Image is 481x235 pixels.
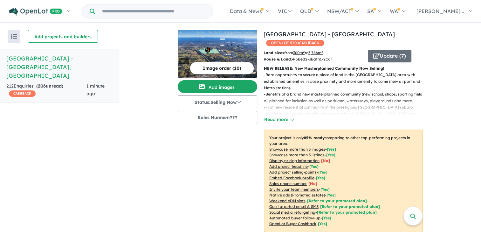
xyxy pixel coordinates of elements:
[178,111,257,124] button: Sales Number:???
[269,170,317,174] u: Add project selling-points
[178,96,257,108] button: Status:Selling Now
[318,170,327,174] span: [ Yes ]
[264,130,423,232] p: Your project is only comparing to other top-performing projects in your area: - - - - - - - - - -...
[264,50,284,55] b: Land sizes
[11,34,17,39] img: sort.svg
[178,80,257,93] button: Add images
[416,8,464,14] span: [PERSON_NAME]...
[269,210,315,215] u: Social media retargeting
[264,65,423,72] p: NEW RELEASE: New Masterplanned Community Now Selling!
[269,193,325,197] u: Native ads (Promoted estate)
[264,50,363,56] p: from
[190,62,254,75] button: Image order (10)
[269,153,325,157] u: Showcase more than 3 listings
[304,135,325,140] b: 85 % ready
[264,116,294,123] button: Read more
[308,50,323,55] u: 3,786 m
[264,56,363,62] p: Bed Bath Car
[316,175,325,180] span: [ Yes ]
[292,57,298,61] u: 4-5
[327,147,336,152] span: [ Yes ]
[269,216,320,220] u: Automated buyer follow-up
[264,72,428,91] p: - Rare opportunity to secure a piece of land in the [GEOGRAPHIC_DATA] area with established ameni...
[326,153,335,157] span: [ Yes ]
[317,210,377,215] span: [Refer to your promoted plan]
[266,40,324,46] span: OPENLOT $ 200 CASHBACK
[86,83,105,96] span: 1 minute ago
[308,181,317,186] span: [ No ]
[320,57,326,61] u: 1-2
[6,82,86,98] div: 212 Enquir ies
[269,147,325,152] u: Showcase more than 3 images
[264,111,428,124] p: - Proximity to a range of highly regarded schools, [GEOGRAPHIC_DATA], TAFE and hospitals.
[96,4,212,18] input: Try estate name, suburb, builder or developer
[269,198,306,203] u: Weekend eDM slots
[307,198,367,203] span: [Refer to your promoted plan]
[178,30,257,78] img: Orchard Hills North Estate - Orchard Hills
[320,204,380,209] span: [Refer to your promoted plan]
[264,31,395,38] a: [GEOGRAPHIC_DATA] - [GEOGRAPHIC_DATA]
[309,164,319,169] span: [ Yes ]
[6,54,113,80] h5: [GEOGRAPHIC_DATA] - [GEOGRAPHIC_DATA] , [GEOGRAPHIC_DATA]
[320,187,330,192] span: [ Yes ]
[264,91,428,104] p: - Benefits of a brand new masterplanned community (new school, shops, sporting fields all planned...
[305,57,311,61] u: 2-3
[269,187,319,192] u: Invite your team members
[303,50,305,53] sup: 2
[269,158,320,163] u: Display pricing information
[38,83,46,89] span: 206
[326,193,336,197] span: [Yes]
[9,90,36,97] span: CASHBACK
[269,164,308,169] u: Add project headline
[36,83,63,89] strong: ( unread)
[28,30,98,43] button: Add projects and builders
[269,175,314,180] u: Embed Facebook profile
[321,158,330,163] span: [ No ]
[9,8,62,16] img: Openlot PRO Logo White
[293,50,305,55] u: 300 m
[269,204,319,209] u: Geo-targeted email & SMS
[322,216,331,220] span: [Yes]
[269,221,316,226] u: OpenLot Buyer Cashback
[368,50,411,62] button: Update (7)
[318,221,327,226] span: [Yes]
[305,50,323,55] span: to
[321,50,323,53] sup: 2
[269,181,307,186] u: Sales phone number
[264,104,428,110] p: - First new residential community in the prestigious [GEOGRAPHIC_DATA] suburb
[264,57,292,61] b: House & Land:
